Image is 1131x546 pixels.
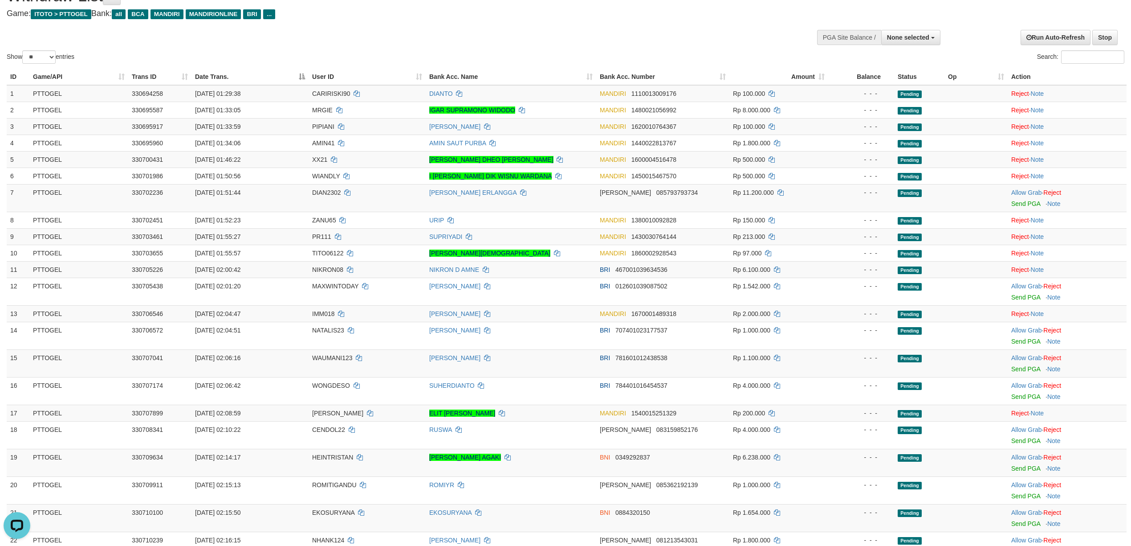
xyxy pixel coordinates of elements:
[733,140,770,147] span: Rp 1.800.000
[944,69,1008,85] th: Op: activate to sort column ascending
[29,322,128,349] td: PTTOGEL
[195,283,240,290] span: [DATE] 02:01:20
[132,410,163,417] span: 330707899
[898,156,922,164] span: Pending
[615,266,667,273] span: Copy 467001039634536 to clipboard
[1011,189,1041,196] a: Allow Grab
[1031,410,1044,417] a: Note
[132,283,163,290] span: 330705438
[631,156,676,163] span: Copy 1600004516478 to clipboard
[7,377,29,405] td: 16
[1011,410,1029,417] a: Reject
[1011,283,1041,290] a: Allow Grab
[132,233,163,240] span: 330703461
[195,123,240,130] span: [DATE] 01:33:59
[898,382,922,390] span: Pending
[429,327,480,334] a: [PERSON_NAME]
[7,212,29,228] td: 8
[1011,266,1029,273] a: Reject
[1047,493,1061,500] a: Note
[898,283,922,291] span: Pending
[1011,354,1043,361] span: ·
[1037,50,1124,64] label: Search:
[832,249,891,258] div: - - -
[832,89,891,98] div: - - -
[1011,365,1040,373] a: Send PGA
[29,261,128,278] td: PTTOGEL
[1043,189,1061,196] a: Reject
[29,377,128,405] td: PTTOGEL
[1031,233,1044,240] a: Note
[1043,327,1061,334] a: Reject
[898,90,922,98] span: Pending
[600,354,610,361] span: BRI
[132,156,163,163] span: 330700431
[898,107,922,115] span: Pending
[1008,184,1127,212] td: ·
[1011,156,1029,163] a: Reject
[312,140,335,147] span: AMIN41
[1031,172,1044,180] a: Note
[132,382,163,389] span: 330707174
[1011,520,1040,527] a: Send PGA
[429,123,480,130] a: [PERSON_NAME]
[1008,118,1127,135] td: ·
[898,267,922,274] span: Pending
[600,123,626,130] span: MANDIRI
[7,85,29,102] td: 1
[195,90,240,97] span: [DATE] 01:29:38
[832,381,891,390] div: - - -
[312,217,336,224] span: ZANU65
[1011,393,1040,400] a: Send PGA
[195,217,240,224] span: [DATE] 01:52:23
[312,310,335,317] span: IMM018
[429,454,501,461] a: [PERSON_NAME] AGAKI
[29,212,128,228] td: PTTOGEL
[132,90,163,97] span: 330694258
[29,151,128,168] td: PTTOGEL
[1047,520,1061,527] a: Note
[7,168,29,184] td: 6
[263,9,275,19] span: ...
[894,69,944,85] th: Status
[1008,278,1127,305] td: ·
[898,189,922,197] span: Pending
[7,118,29,135] td: 3
[7,405,29,421] td: 17
[832,188,891,197] div: - - -
[832,326,891,335] div: - - -
[631,123,676,130] span: Copy 1620010764367 to clipboard
[112,9,126,19] span: all
[733,156,765,163] span: Rp 500.000
[817,30,881,45] div: PGA Site Balance /
[7,184,29,212] td: 7
[898,173,922,181] span: Pending
[596,69,729,85] th: Bank Acc. Number: activate to sort column ascending
[600,156,626,163] span: MANDIRI
[132,266,163,273] span: 330705226
[832,282,891,291] div: - - -
[733,250,762,257] span: Rp 97.000
[1043,426,1061,433] a: Reject
[429,90,453,97] a: DIANTO
[1008,69,1127,85] th: Action
[733,382,770,389] span: Rp 4.000.000
[429,354,480,361] a: [PERSON_NAME]
[1008,85,1127,102] td: ·
[429,233,462,240] a: SUPRIYADI
[733,172,765,180] span: Rp 500.000
[1008,102,1127,118] td: ·
[312,266,343,273] span: NIKRON08
[1092,30,1118,45] a: Stop
[7,102,29,118] td: 2
[898,327,922,335] span: Pending
[1008,349,1127,377] td: ·
[1011,310,1029,317] a: Reject
[132,107,163,114] span: 330695587
[733,283,770,290] span: Rp 1.542.000
[1047,294,1061,301] a: Note
[29,278,128,305] td: PTTOGEL
[600,189,651,196] span: [PERSON_NAME]
[429,481,454,489] a: ROMIYR
[1008,245,1127,261] td: ·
